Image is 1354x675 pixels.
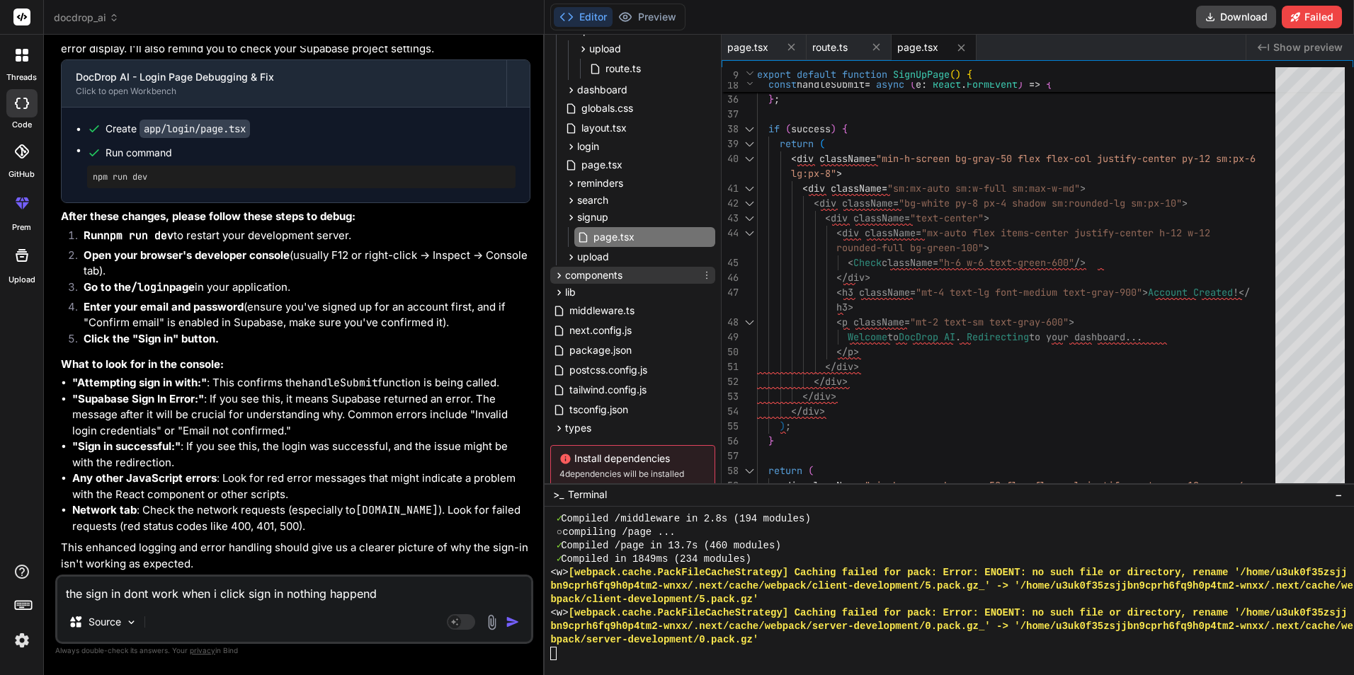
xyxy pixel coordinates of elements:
[808,464,814,477] span: (
[131,280,169,294] code: /login
[825,360,836,373] span: </
[1046,78,1052,91] span: {
[355,503,438,517] code: [DOMAIN_NAME]
[791,167,836,180] span: lg:px-8"
[791,122,831,135] span: success
[722,151,739,166] div: 40
[61,209,355,223] strong: After these changes, please follow these steps to debug:
[897,40,938,54] span: page.tsx
[825,375,842,388] span: div
[106,122,250,136] div: Create
[568,322,633,339] span: next.config.js
[1205,226,1210,239] span: 2
[140,120,250,138] code: app/login/page.tsx
[580,156,624,173] span: page.tsx
[887,330,899,343] span: to
[921,78,927,91] span: :
[302,376,378,390] code: handleSubmit
[72,392,204,405] strong: "Supabase Sign In Error:"
[740,211,758,226] div: Click to collapse the range.
[1273,40,1343,54] span: Show preview
[802,390,814,403] span: </
[848,256,853,269] span: <
[768,93,774,105] span: }
[722,478,739,493] div: 59
[842,226,916,239] span: div className
[836,360,853,373] span: div
[814,375,825,388] span: </
[768,434,774,447] span: }
[961,78,967,91] span: .
[904,212,910,224] span: =
[870,152,876,165] span: =
[910,78,916,91] span: (
[825,212,831,224] span: <
[865,479,1148,492] span: "min-h-screen bg-gray-50 flex flex-col justify-cen
[72,502,530,534] li: : Check the network requests (especially to ). Look for failed requests (red status codes like 40...
[722,122,739,137] div: 38
[984,212,989,224] span: >
[61,540,530,572] p: This enhanced logging and error handling should give us a clearer picture of why the sign-in isn'...
[768,122,780,135] span: if
[819,197,893,209] span: div className
[568,487,607,502] span: Terminal
[1074,256,1086,269] span: />
[722,181,739,196] div: 41
[848,345,853,358] span: p
[722,434,739,449] div: 56
[550,606,568,620] span: <w>
[604,60,642,77] span: route.ts
[580,100,635,117] span: globals.css
[568,302,636,319] span: middleware.ts
[768,464,802,477] span: return
[506,615,520,629] img: icon
[876,152,1159,165] span: "min-h-screen bg-gray-50 flex flex-col justify-cen
[876,78,904,91] span: async
[984,241,989,254] span: >
[836,345,848,358] span: </
[819,405,825,417] span: >
[853,256,882,269] span: Check
[1233,286,1250,299] span: !</
[848,271,865,284] span: div
[484,614,500,630] img: attachment
[814,197,819,209] span: <
[84,300,244,313] strong: Enter your email and password
[836,286,842,299] span: <
[557,526,562,539] span: ○
[550,633,758,647] span: bpack/server-development/0.pack.gz'
[916,226,921,239] span: =
[55,644,533,657] p: Always double-check its answers. Your in Bind
[577,139,599,154] span: login
[722,449,739,463] div: 57
[955,330,961,343] span: .
[577,83,627,97] span: dashboard
[722,68,739,83] span: 9
[859,479,865,492] span: =
[84,280,195,294] strong: Go to the page
[785,122,791,135] span: (
[1159,152,1256,165] span: ter py-12 sm:px-6
[577,210,608,224] span: signup
[125,616,137,628] img: Pick Models
[569,566,1348,579] span: [webpack.cache.PackFileCacheStrategy] Caching failed for pack: Error: ENOENT: no such file or dir...
[72,391,530,439] li: : If you see this, it means Supabase returned an error. The message after it will be crucial for ...
[550,579,1353,593] span: bn9cprh6fq9h0p4tm2-wnxx/.next/cache/webpack/client-development/5.pack.gz_' -> '/home/u3uk0f35zsjj...
[722,389,739,404] div: 53
[569,606,1348,620] span: [webpack.cache.PackFileCacheStrategy] Caching failed for pack: Error: ENOENT: no such file or dir...
[561,539,781,553] span: Compiled /page in 13.7s (460 modules)
[554,7,613,27] button: Editor
[613,7,682,27] button: Preview
[72,248,530,279] li: (usually F12 or right-click -> Inspect -> Console tab).
[842,316,904,328] span: p className
[61,357,224,371] strong: What to look for in the console:
[933,78,961,91] span: React
[797,78,865,91] span: handleSubmit
[791,152,797,165] span: <
[722,285,739,300] div: 47
[921,226,1205,239] span: "mx-auto flex items-center justify-center h-12 w-1
[1148,479,1244,492] span: ter py-12 sm:px-6
[84,229,173,242] strong: Run
[565,268,622,282] span: components
[933,256,938,269] span: =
